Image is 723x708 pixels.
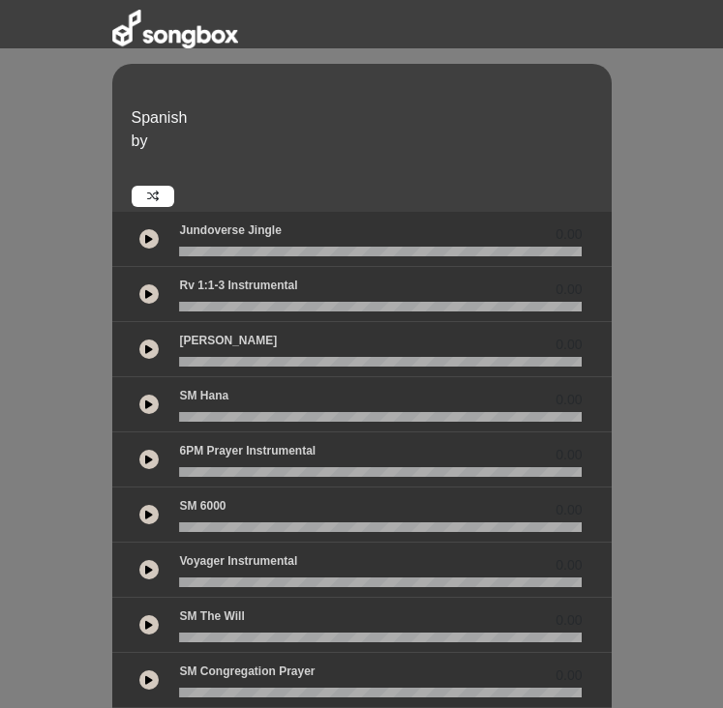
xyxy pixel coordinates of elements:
[179,552,297,570] p: Voyager Instrumental
[179,221,281,239] p: Jundoverse Jingle
[556,224,582,245] span: 0.00
[556,280,582,300] span: 0.00
[556,555,582,575] span: 0.00
[112,10,238,48] img: songbox-logo-white.png
[179,277,297,294] p: Rv 1:1-3 Instrumental
[179,387,228,404] p: SM Hana
[132,133,148,149] span: by
[556,610,582,631] span: 0.00
[556,445,582,465] span: 0.00
[179,332,277,349] p: [PERSON_NAME]
[179,497,226,515] p: SM 6000
[179,442,316,459] p: 6PM Prayer Instrumental
[132,106,607,130] p: Spanish
[179,607,244,625] p: SM The Will
[556,665,582,686] span: 0.00
[179,663,315,680] p: SM Congregation Prayer
[556,335,582,355] span: 0.00
[556,500,582,520] span: 0.00
[556,390,582,410] span: 0.00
